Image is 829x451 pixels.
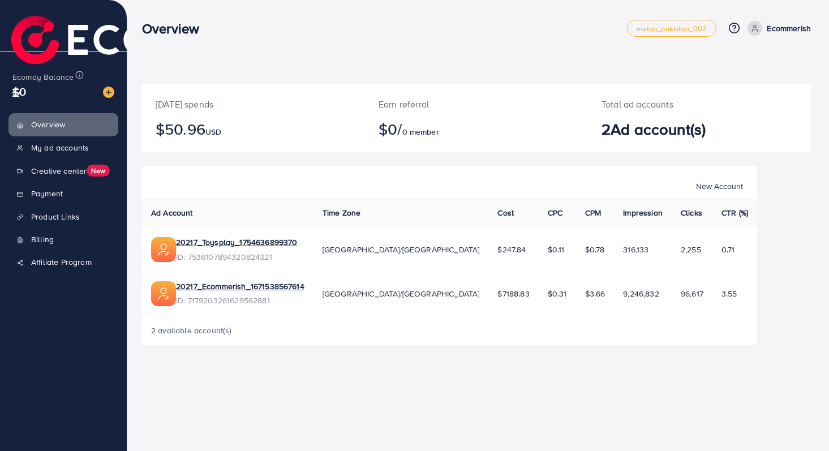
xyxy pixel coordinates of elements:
a: Ecommerish [743,21,811,36]
span: ID: 7179203261629562881 [176,295,304,306]
h2: 2 [602,120,742,139]
span: 2,255 [681,244,701,255]
span: Payment [31,188,63,199]
span: Affiliate Program [31,256,92,268]
a: Creative centerNew [8,159,118,183]
span: 9,246,832 [623,288,659,299]
span: CPC [548,207,562,218]
a: Payment [8,182,118,205]
span: Billing [31,234,54,245]
span: 96,617 [681,288,703,299]
span: New Account [696,182,743,190]
span: 0.71 [721,244,735,255]
span: Clicks [681,207,702,218]
span: $0.78 [585,244,605,255]
img: ic-ads-acc.e4c84228.svg [151,237,176,262]
a: Billing [8,228,118,251]
span: 0 member [402,126,439,138]
a: My ad accounts [8,136,118,159]
span: [GEOGRAPHIC_DATA]/[GEOGRAPHIC_DATA] [323,244,480,255]
img: logo [11,16,259,73]
h2: $0 [379,120,574,139]
p: Earn referral [379,97,574,111]
span: / [397,118,402,140]
span: 3.55 [721,288,737,299]
span: CTR (%) [721,207,748,218]
a: 20217_Toysplay_1754636899370 [176,237,297,248]
img: menu [11,87,23,98]
span: Cost [497,207,514,218]
a: 20217_Ecommerish_1671538567614 [176,281,304,292]
span: My ad accounts [31,142,89,153]
span: $0.31 [548,288,567,299]
span: 2 available account(s) [151,325,232,336]
span: Impression [623,207,663,218]
span: $3.66 [585,288,605,299]
h3: Overview [142,20,208,37]
span: Product Links [31,211,80,222]
img: ic-ads-acc.e4c84228.svg [151,281,176,306]
span: $247.84 [497,244,526,255]
a: Overview [8,113,118,136]
p: Total ad accounts [602,97,742,111]
a: Product Links [8,205,118,228]
span: 316,133 [623,244,648,255]
span: $7188.83 [497,288,529,299]
span: New [87,165,109,177]
span: Creative center [31,165,87,177]
p: Ecommerish [767,22,811,35]
span: $0.11 [548,244,565,255]
span: metap_pakistan_002 [637,25,707,32]
span: ID: 7536107894320824321 [176,251,297,263]
span: [GEOGRAPHIC_DATA]/[GEOGRAPHIC_DATA] [323,288,480,299]
span: USD [205,126,221,138]
span: Time Zone [323,207,360,218]
span: Ad Account [151,207,193,218]
span: CPM [585,207,601,218]
a: Affiliate Program [8,251,118,273]
a: metap_pakistan_002 [627,20,717,37]
span: Ad account(s) [611,118,706,140]
span: Overview [31,119,65,130]
button: New Account [682,175,757,198]
h2: $50.96 [156,120,351,139]
p: [DATE] spends [156,97,351,111]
